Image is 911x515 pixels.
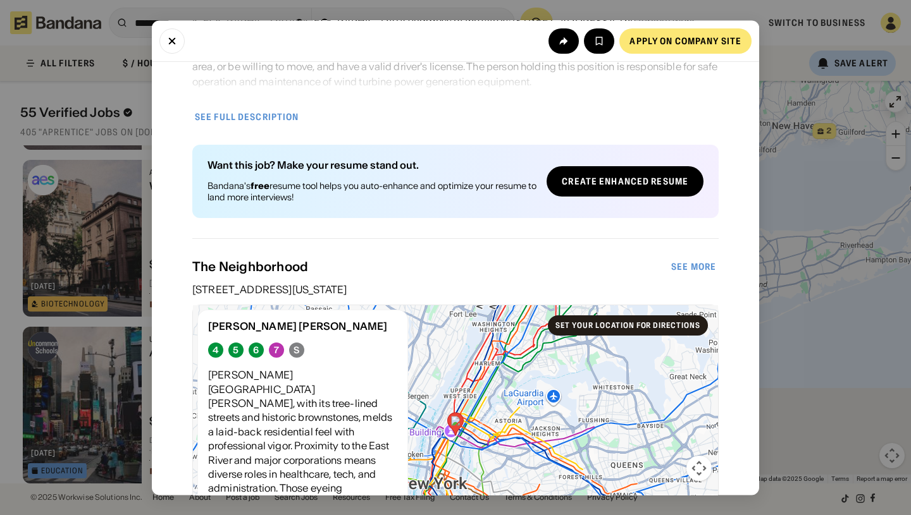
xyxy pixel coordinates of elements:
div: 6 [253,345,259,356]
div: 5 [233,345,239,356]
div: S [294,345,299,356]
div: 7 [274,345,279,356]
button: Close [159,28,185,53]
div: Apply on company site [629,36,741,45]
div: See more [671,262,716,271]
div: 4 [213,345,219,356]
b: free [251,180,270,191]
div: [STREET_ADDRESS][US_STATE] [192,284,719,294]
div: [PERSON_NAME] [PERSON_NAME] [208,320,397,332]
div: Bandana's resume tool helps you auto-enhance and optimize your resume to land more interviews! [208,180,536,203]
div: Set your location for directions [555,322,700,329]
div: The Neighborhood [192,259,669,274]
div: Create Enhanced Resume [562,177,688,186]
div: See full description [195,112,299,121]
button: Map camera controls [686,456,712,481]
div: Want this job? Make your resume stand out. [208,160,536,170]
